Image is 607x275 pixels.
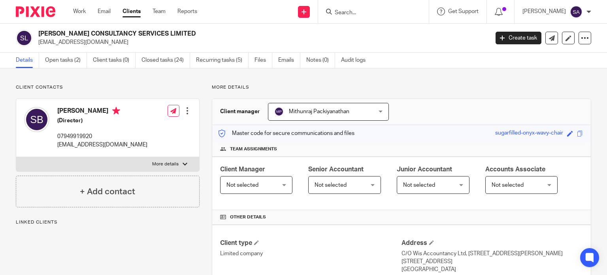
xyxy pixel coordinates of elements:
[152,161,179,167] p: More details
[16,6,55,17] img: Pixie
[38,30,395,38] h2: [PERSON_NAME] CONSULTANCY SERVICES LIMITED
[16,30,32,46] img: svg%3E
[274,107,284,116] img: svg%3E
[57,107,147,117] h4: [PERSON_NAME]
[278,53,300,68] a: Emails
[402,239,583,247] h4: Address
[141,53,190,68] a: Closed tasks (24)
[402,258,583,266] p: [STREET_ADDRESS]
[218,129,354,137] p: Master code for secure communications and files
[226,182,258,188] span: Not selected
[16,84,200,91] p: Client contacts
[402,250,583,258] p: C/O Wis Accountancy Ltd, [STREET_ADDRESS][PERSON_NAME]
[45,53,87,68] a: Open tasks (2)
[80,186,135,198] h4: + Add contact
[153,8,166,15] a: Team
[341,53,371,68] a: Audit logs
[220,166,265,173] span: Client Manager
[334,9,405,17] input: Search
[289,109,349,114] span: Mithunraj Packiyanathan
[196,53,249,68] a: Recurring tasks (5)
[402,266,583,273] p: [GEOGRAPHIC_DATA]
[522,8,566,15] p: [PERSON_NAME]
[485,166,545,173] span: Accounts Associate
[24,107,49,132] img: svg%3E
[73,8,86,15] a: Work
[57,141,147,149] p: [EMAIL_ADDRESS][DOMAIN_NAME]
[496,32,541,44] a: Create task
[57,117,147,125] h5: (Director)
[16,53,39,68] a: Details
[16,219,200,226] p: Linked clients
[220,108,260,116] h3: Client manager
[306,53,335,68] a: Notes (0)
[254,53,272,68] a: Files
[403,182,435,188] span: Not selected
[492,182,524,188] span: Not selected
[38,38,484,46] p: [EMAIL_ADDRESS][DOMAIN_NAME]
[57,133,147,140] p: 07949919920
[93,53,136,68] a: Client tasks (0)
[397,166,452,173] span: Junior Accountant
[570,6,582,18] img: svg%3E
[220,239,402,247] h4: Client type
[98,8,111,15] a: Email
[230,146,277,152] span: Team assignments
[220,250,402,258] p: Limited company
[308,166,364,173] span: Senior Accountant
[123,8,141,15] a: Clients
[495,129,563,138] div: sugarfilled-onyx-wavy-chair
[177,8,197,15] a: Reports
[230,214,266,220] span: Other details
[112,107,120,115] i: Primary
[315,182,347,188] span: Not selected
[212,84,591,91] p: More details
[448,9,479,14] span: Get Support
